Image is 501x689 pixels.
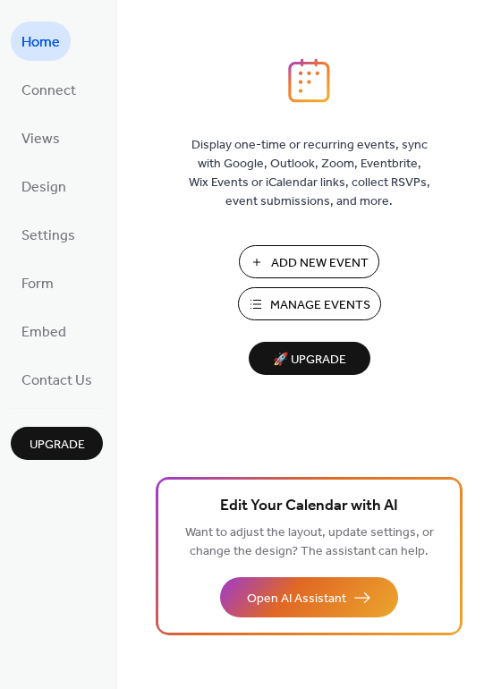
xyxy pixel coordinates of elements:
span: Home [21,29,60,57]
span: Add New Event [271,254,369,273]
span: Connect [21,77,76,106]
button: Upgrade [11,427,103,460]
a: Design [11,166,77,206]
a: Home [11,21,71,61]
a: Settings [11,215,86,254]
a: Form [11,263,64,302]
button: Open AI Assistant [220,577,398,617]
span: Design [21,174,66,202]
span: Embed [21,319,66,347]
span: Edit Your Calendar with AI [220,494,398,519]
span: Settings [21,222,75,251]
button: Manage Events [238,287,381,320]
img: logo_icon.svg [288,58,329,103]
span: Views [21,125,60,154]
span: 🚀 Upgrade [259,348,360,372]
span: Manage Events [270,296,370,315]
button: 🚀 Upgrade [249,342,370,375]
span: Upgrade [30,436,85,455]
a: Contact Us [11,360,103,399]
span: Want to adjust the layout, update settings, or change the design? The assistant can help. [185,521,434,564]
a: Connect [11,70,87,109]
a: Views [11,118,71,157]
span: Contact Us [21,367,92,396]
button: Add New Event [239,245,379,278]
span: Open AI Assistant [247,590,346,608]
span: Form [21,270,54,299]
span: Display one-time or recurring events, sync with Google, Outlook, Zoom, Eventbrite, Wix Events or ... [189,136,430,211]
a: Embed [11,311,77,351]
